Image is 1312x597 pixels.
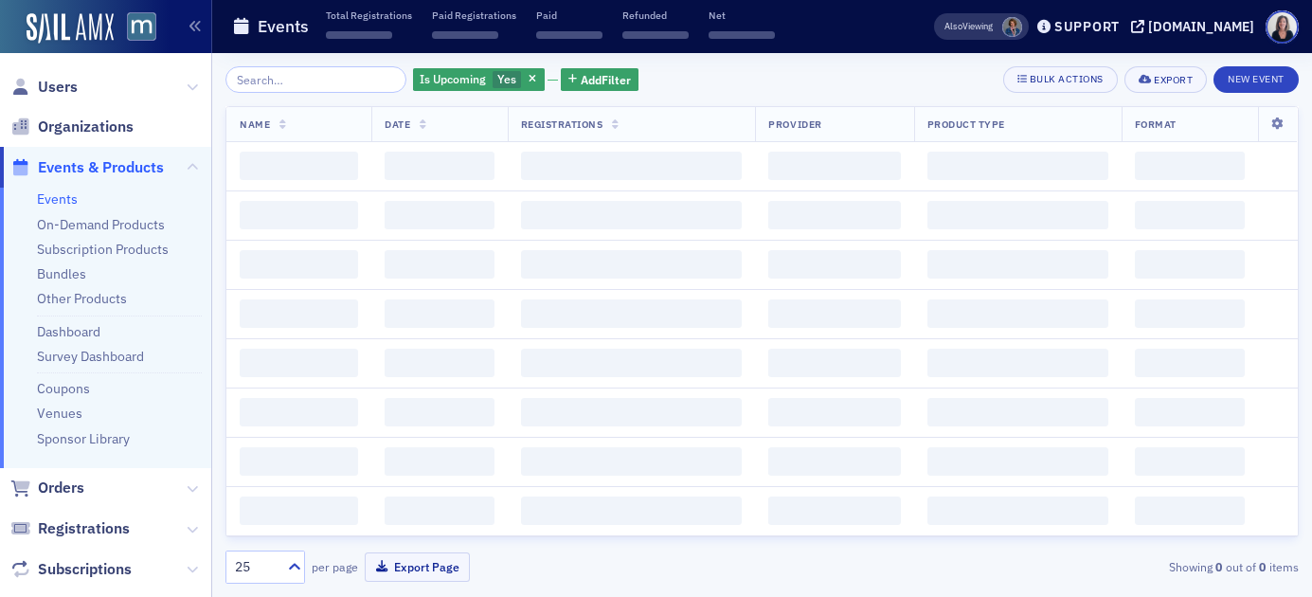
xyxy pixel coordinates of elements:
div: Also [944,20,962,32]
span: Events & Products [38,157,164,178]
span: ‌ [240,299,358,328]
img: SailAMX [27,13,114,44]
span: Date [385,118,410,131]
a: Subscriptions [10,559,132,580]
span: Yes [497,71,516,86]
a: Dashboard [37,323,100,340]
p: Refunded [622,9,689,22]
button: Bulk Actions [1003,66,1118,93]
span: ‌ [768,497,900,525]
a: Events [37,190,78,208]
a: View Homepage [114,12,156,45]
span: ‌ [385,447,494,476]
span: ‌ [768,398,900,426]
span: ‌ [521,250,743,279]
label: per page [312,558,358,575]
span: Subscriptions [38,559,132,580]
button: [DOMAIN_NAME] [1131,20,1261,33]
a: Registrations [10,518,130,539]
span: ‌ [521,152,743,180]
span: ‌ [927,299,1108,328]
span: ‌ [1135,250,1245,279]
span: Product Type [927,118,1005,131]
span: ‌ [240,349,358,377]
span: ‌ [521,497,743,525]
span: Registrations [521,118,603,131]
span: ‌ [1135,201,1245,229]
span: ‌ [385,497,494,525]
a: Survey Dashboard [37,348,144,365]
button: New Event [1213,66,1299,93]
span: Viewing [944,20,993,33]
span: ‌ [768,447,900,476]
span: Orders [38,478,84,498]
span: ‌ [240,250,358,279]
a: Bundles [37,265,86,282]
span: ‌ [240,398,358,426]
span: ‌ [1135,152,1245,180]
span: ‌ [240,447,358,476]
span: Name [240,118,270,131]
a: Events & Products [10,157,164,178]
span: ‌ [622,31,689,39]
span: ‌ [927,250,1108,279]
span: ‌ [927,447,1108,476]
span: ‌ [927,349,1108,377]
div: Bulk Actions [1030,74,1104,84]
span: Add Filter [581,71,631,88]
span: ‌ [240,201,358,229]
span: ‌ [1135,349,1245,377]
span: ‌ [521,201,743,229]
span: ‌ [385,152,494,180]
strong: 0 [1213,558,1226,575]
a: Sponsor Library [37,430,130,447]
p: Total Registrations [326,9,412,22]
span: ‌ [385,250,494,279]
a: Users [10,77,78,98]
a: Coupons [37,380,90,397]
span: ‌ [536,31,602,39]
span: ‌ [768,349,900,377]
div: Export [1154,75,1193,85]
button: AddFilter [561,68,638,92]
p: Paid [536,9,602,22]
span: Profile [1266,10,1299,44]
span: ‌ [927,201,1108,229]
span: ‌ [927,497,1108,525]
div: Yes [413,68,545,92]
span: ‌ [385,349,494,377]
span: Users [38,77,78,98]
span: ‌ [326,31,392,39]
span: Chris Dougherty [1002,17,1022,37]
span: ‌ [385,398,494,426]
span: Is Upcoming [420,71,486,86]
span: ‌ [1135,398,1245,426]
button: Export Page [365,552,470,582]
span: Provider [768,118,821,131]
span: ‌ [768,250,900,279]
a: Orders [10,478,84,498]
a: Other Products [37,290,127,307]
p: Paid Registrations [432,9,516,22]
a: Venues [37,405,82,422]
span: ‌ [385,201,494,229]
span: ‌ [521,398,743,426]
span: ‌ [927,152,1108,180]
img: SailAMX [127,12,156,42]
h1: Events [258,15,309,38]
span: ‌ [709,31,775,39]
span: Registrations [38,518,130,539]
span: ‌ [521,447,743,476]
span: ‌ [521,349,743,377]
div: Showing out of items [954,558,1299,575]
span: ‌ [521,299,743,328]
span: ‌ [1135,497,1245,525]
a: New Event [1213,69,1299,86]
input: Search… [225,66,406,93]
span: ‌ [768,152,900,180]
button: Export [1124,66,1207,93]
span: Organizations [38,117,134,137]
span: ‌ [768,299,900,328]
div: Support [1054,18,1120,35]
